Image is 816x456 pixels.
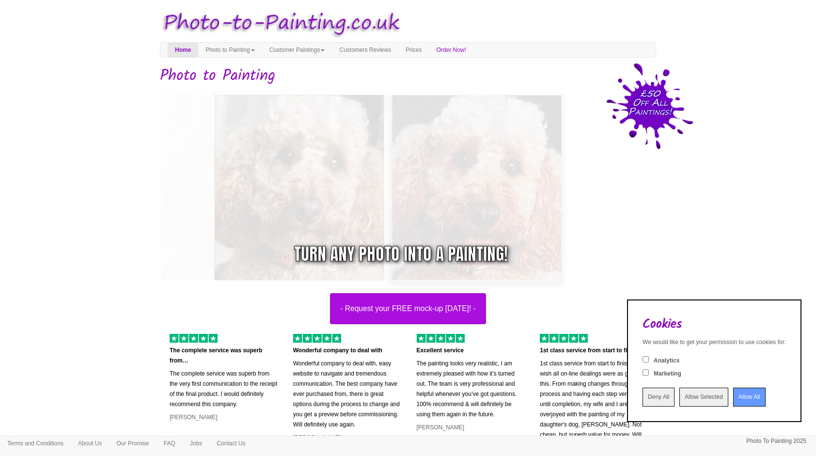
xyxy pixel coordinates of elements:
input: Deny All [643,388,675,407]
p: [PERSON_NAME] [170,412,279,423]
div: We would like to get your permission to use cookies for: [643,338,786,346]
a: Customer Paintings [262,43,332,57]
a: Prices [398,43,429,57]
label: Analytics [654,357,679,365]
a: Contact Us [209,436,252,451]
img: Oil painting of a dog [153,87,516,288]
img: 5 of out 5 stars [540,334,588,343]
p: The complete service was superb from the very first communication to the receipt of the final pro... [170,369,279,409]
a: Home [168,43,198,57]
p: [PERSON_NAME] [293,433,402,443]
p: [PERSON_NAME] [417,423,526,433]
p: Wonderful company to deal with, easy website to navigate and tremendous communication. The best c... [293,359,402,430]
img: 50 pound price drop [606,63,693,149]
img: Photo to Painting [155,5,403,42]
div: Turn any photo into a painting! [294,242,508,267]
a: FAQ [157,436,183,451]
a: About Us [71,436,109,451]
img: monty-small.jpg [206,87,570,288]
a: Photo to Painting [198,43,262,57]
h1: Photo to Painting [160,67,656,84]
p: The painting looks very realistic, I am extremely pleased with how it’s turned out. The team is v... [417,359,526,420]
p: The complete service was superb from… [170,346,279,366]
p: Photo To Painting 2025 [746,436,806,446]
label: Marketing [654,370,681,378]
p: 1st class service from start to finish… [540,346,649,356]
h2: Cookies [643,317,786,331]
input: Allow All [733,388,766,407]
button: - Request your FREE mock-up [DATE]! - [330,293,486,324]
p: 1st class service from start to finish - I just wish all on-line dealings were as good as this. F... [540,359,649,450]
a: Customers Reviews [332,43,398,57]
a: Our Promise [109,436,156,451]
input: Allow Selected [679,388,728,407]
img: 5 of out 5 stars [170,334,218,343]
p: Wonderful company to deal with [293,346,402,356]
img: 5 of out 5 stars [417,334,465,343]
p: Excellent service [417,346,526,356]
a: Jobs [183,436,209,451]
img: 5 of out 5 stars [293,334,341,343]
a: Order Now! [429,43,473,57]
